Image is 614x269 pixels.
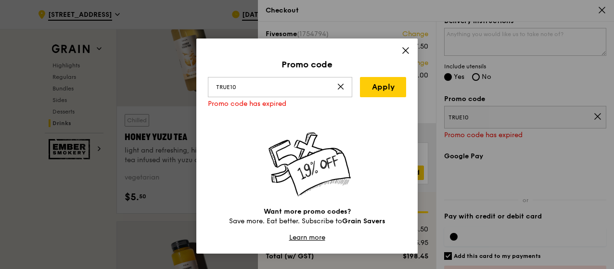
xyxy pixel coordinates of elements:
a: Learn more [289,233,325,242]
strong: Grain Savers [342,217,385,225]
strong: Want more promo codes? [264,207,351,216]
a: Apply [360,77,406,97]
p: Save more. Eat better. Subscribe to [208,207,406,226]
div: Promo code [208,58,406,71]
div: Promo code has expired [208,99,406,109]
input: Got a promo code? [208,77,352,97]
img: save-some-plan.7bcec01c.png [260,132,355,197]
